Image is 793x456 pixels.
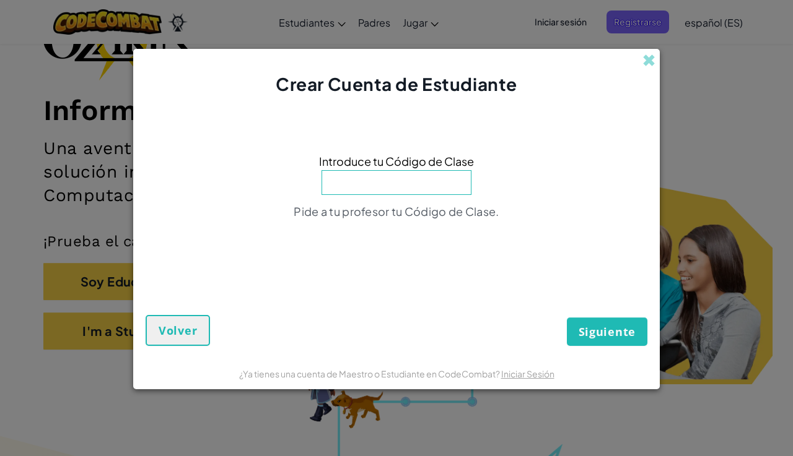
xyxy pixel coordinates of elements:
span: Crear Cuenta de Estudiante [276,73,517,95]
span: Introduce tu Código de Clase [319,152,474,170]
span: Pide a tu profesor tu Código de Clase. [294,204,499,218]
span: ¿Ya tienes una cuenta de Maestro o Estudiante en CodeCombat? [239,368,501,379]
a: Iniciar Sesión [501,368,554,379]
button: Siguiente [567,317,647,346]
span: Volver [159,323,197,338]
button: Volver [146,315,210,346]
span: Siguiente [579,324,636,339]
